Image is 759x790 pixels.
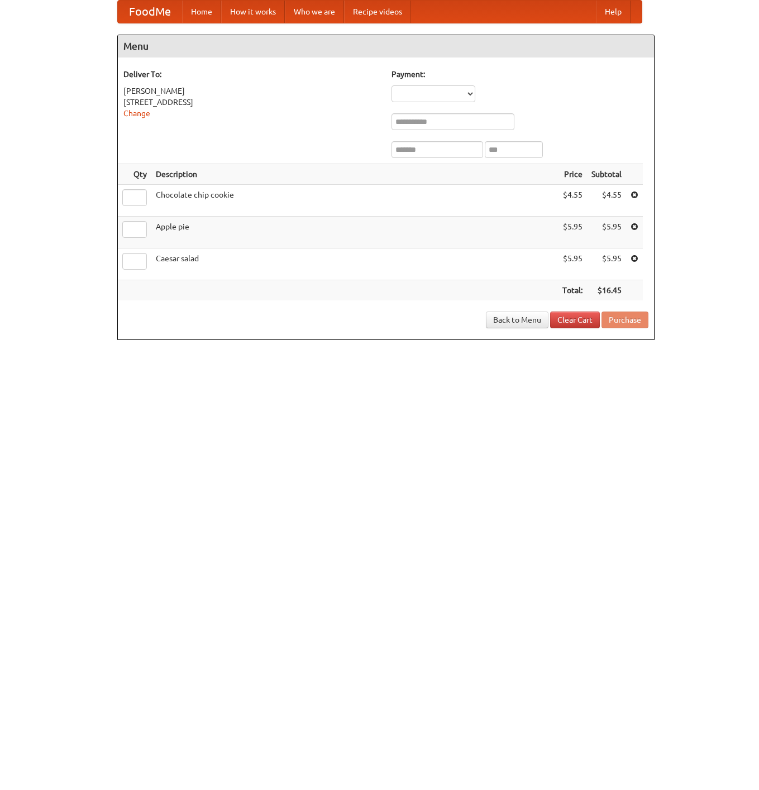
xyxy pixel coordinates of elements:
[151,185,558,217] td: Chocolate chip cookie
[596,1,631,23] a: Help
[123,85,380,97] div: [PERSON_NAME]
[550,312,600,328] a: Clear Cart
[118,164,151,185] th: Qty
[486,312,548,328] a: Back to Menu
[118,35,654,58] h4: Menu
[558,217,587,248] td: $5.95
[587,185,626,217] td: $4.55
[344,1,411,23] a: Recipe videos
[587,280,626,301] th: $16.45
[558,164,587,185] th: Price
[602,312,648,328] button: Purchase
[182,1,221,23] a: Home
[151,217,558,248] td: Apple pie
[558,280,587,301] th: Total:
[221,1,285,23] a: How it works
[151,248,558,280] td: Caesar salad
[118,1,182,23] a: FoodMe
[392,69,648,80] h5: Payment:
[151,164,558,185] th: Description
[285,1,344,23] a: Who we are
[587,248,626,280] td: $5.95
[123,109,150,118] a: Change
[123,69,380,80] h5: Deliver To:
[123,97,380,108] div: [STREET_ADDRESS]
[558,185,587,217] td: $4.55
[558,248,587,280] td: $5.95
[587,217,626,248] td: $5.95
[587,164,626,185] th: Subtotal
